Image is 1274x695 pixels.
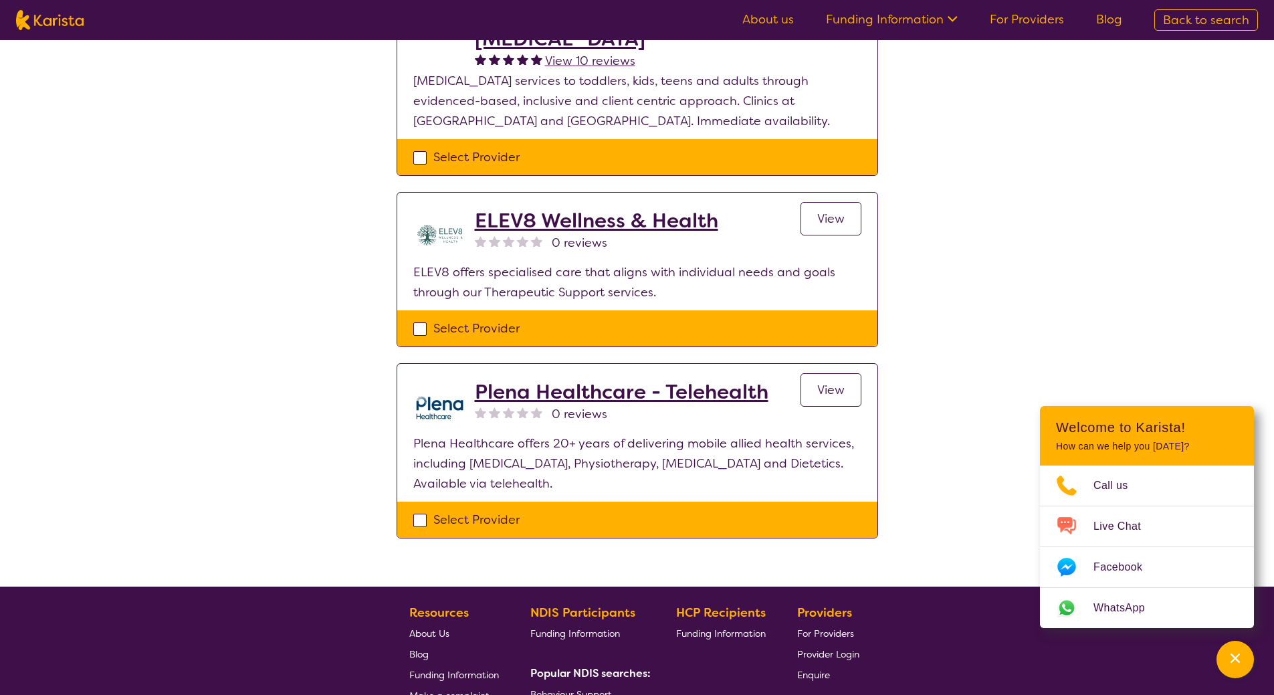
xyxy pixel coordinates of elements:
[1040,466,1254,628] ul: Choose channel
[1040,588,1254,628] a: Web link opens in a new tab.
[797,664,859,685] a: Enquire
[826,11,958,27] a: Funding Information
[1093,557,1158,577] span: Facebook
[475,3,801,51] a: Posity Telehealth - [MEDICAL_DATA]
[817,211,845,227] span: View
[413,262,861,302] p: ELEV8 offers specialised care that aligns with individual needs and goals through our Therapeutic...
[1154,9,1258,31] a: Back to search
[797,643,859,664] a: Provider Login
[16,10,84,30] img: Karista logo
[552,404,607,424] span: 0 reviews
[409,627,449,639] span: About Us
[676,623,766,643] a: Funding Information
[797,627,854,639] span: For Providers
[409,664,499,685] a: Funding Information
[489,235,500,247] img: nonereviewstar
[409,669,499,681] span: Funding Information
[801,202,861,235] a: View
[409,623,499,643] a: About Us
[475,235,486,247] img: nonereviewstar
[517,235,528,247] img: nonereviewstar
[409,648,429,660] span: Blog
[489,407,500,418] img: nonereviewstar
[475,380,768,404] a: Plena Healthcare - Telehealth
[545,51,635,71] a: View 10 reviews
[475,54,486,65] img: fullstar
[413,380,467,433] img: qwv9egg5taowukv2xnze.png
[517,54,528,65] img: fullstar
[742,11,794,27] a: About us
[545,53,635,69] span: View 10 reviews
[409,643,499,664] a: Blog
[531,54,542,65] img: fullstar
[990,11,1064,27] a: For Providers
[475,209,718,233] a: ELEV8 Wellness & Health
[801,373,861,407] a: View
[409,605,469,621] b: Resources
[1056,419,1238,435] h2: Welcome to Karista!
[530,627,620,639] span: Funding Information
[797,648,859,660] span: Provider Login
[817,382,845,398] span: View
[531,407,542,418] img: nonereviewstar
[1216,641,1254,678] button: Channel Menu
[1056,441,1238,452] p: How can we help you [DATE]?
[676,627,766,639] span: Funding Information
[503,54,514,65] img: fullstar
[475,407,486,418] img: nonereviewstar
[530,605,635,621] b: NDIS Participants
[797,669,830,681] span: Enquire
[1096,11,1122,27] a: Blog
[413,71,861,131] p: [MEDICAL_DATA] services to toddlers, kids, teens and adults through evidenced-based, inclusive an...
[530,623,645,643] a: Funding Information
[503,235,514,247] img: nonereviewstar
[530,666,651,680] b: Popular NDIS searches:
[1093,598,1161,618] span: WhatsApp
[1093,516,1157,536] span: Live Chat
[503,407,514,418] img: nonereviewstar
[489,54,500,65] img: fullstar
[517,407,528,418] img: nonereviewstar
[797,623,859,643] a: For Providers
[1163,12,1249,28] span: Back to search
[413,433,861,494] p: Plena Healthcare offers 20+ years of delivering mobile allied health services, including [MEDICAL...
[531,235,542,247] img: nonereviewstar
[1040,406,1254,628] div: Channel Menu
[552,233,607,253] span: 0 reviews
[797,605,852,621] b: Providers
[676,605,766,621] b: HCP Recipients
[413,209,467,262] img: yihuczgmrom8nsaxakka.jpg
[1093,476,1144,496] span: Call us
